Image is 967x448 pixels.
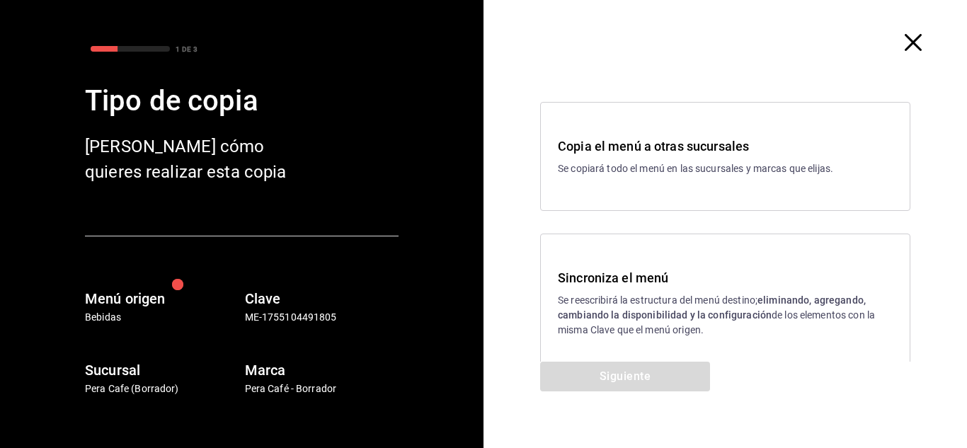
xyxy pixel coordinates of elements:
[245,287,399,310] h6: Clave
[558,293,893,338] p: Se reescribirá la estructura del menú destino; de los elementos con la misma Clave que el menú or...
[245,359,399,381] h6: Marca
[176,44,198,54] div: 1 DE 3
[85,287,239,310] h6: Menú origen
[558,161,893,176] p: Se copiará todo el menú en las sucursales y marcas que elijas.
[558,137,893,156] h3: Copia el menú a otras sucursales
[85,134,311,185] div: [PERSON_NAME] cómo quieres realizar esta copia
[85,381,239,396] p: Pera Cafe (Borrador)
[558,268,893,287] h3: Sincroniza el menú
[245,310,399,325] p: ME-1755104491805
[85,80,399,122] div: Tipo de copia
[85,359,239,381] h6: Sucursal
[245,381,399,396] p: Pera Café - Borrador
[85,310,239,325] p: Bebidas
